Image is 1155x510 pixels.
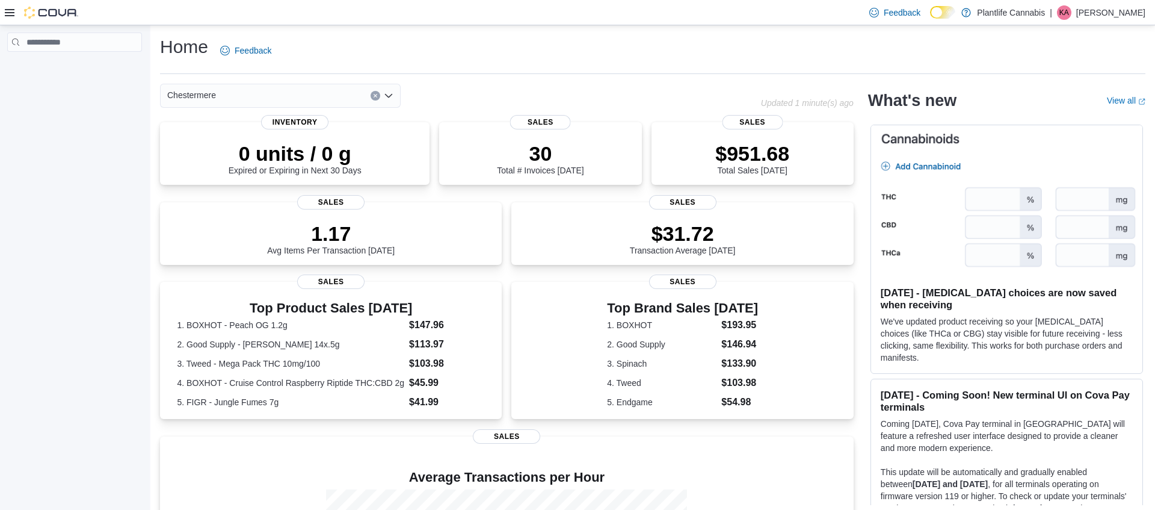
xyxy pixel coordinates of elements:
dt: 3. Spinach [607,358,716,370]
span: Chestermere [167,88,216,102]
strong: [DATE] and [DATE] [913,479,988,489]
span: Sales [473,429,540,444]
div: Expired or Expiring in Next 30 Days [229,141,362,175]
div: Kieran Alvas [1057,5,1071,20]
span: Feedback [884,7,920,19]
span: Sales [649,195,716,210]
dt: 5. FIGR - Jungle Fumes 7g [177,396,404,408]
span: Sales [722,115,783,129]
img: Cova [24,7,78,19]
div: Transaction Average [DATE] [630,222,736,255]
button: Clear input [371,91,380,101]
dd: $103.98 [721,376,758,390]
svg: External link [1138,98,1145,105]
dd: $54.98 [721,395,758,409]
dd: $133.90 [721,356,758,371]
p: $951.68 [715,141,789,166]
dt: 3. Tweed - Mega Pack THC 10mg/100 [177,358,404,370]
p: Plantlife Cannabis [977,5,1045,20]
a: Feedback [864,1,925,25]
p: We've updated product receiving so your [MEDICAL_DATA] choices (like THCa or CBG) stay visible fo... [881,316,1133,364]
p: 1.17 [267,222,395,246]
p: Coming [DATE], Cova Pay terminal in [GEOGRAPHIC_DATA] will feature a refreshed user interface des... [881,418,1133,454]
p: [PERSON_NAME] [1076,5,1145,20]
dd: $45.99 [409,376,485,390]
span: Feedback [235,45,271,57]
dt: 1. BOXHOT - Peach OG 1.2g [177,319,404,331]
h2: What's new [868,91,956,110]
a: Feedback [215,39,276,63]
h4: Average Transactions per Hour [170,470,844,485]
p: | [1050,5,1052,20]
input: Dark Mode [930,6,955,19]
h3: Top Product Sales [DATE] [177,301,484,316]
dd: $103.98 [409,356,485,371]
div: Total Sales [DATE] [715,141,789,175]
dt: 5. Endgame [607,396,716,408]
dd: $146.94 [721,337,758,352]
p: $31.72 [630,222,736,246]
dd: $193.95 [721,318,758,332]
button: Open list of options [384,91,393,101]
div: Avg Items Per Transaction [DATE] [267,222,395,255]
dd: $113.97 [409,337,485,352]
dt: 2. Good Supply - [PERSON_NAME] 14x.5g [177,338,404,350]
p: 0 units / 0 g [229,141,362,166]
a: View allExternal link [1107,96,1145,105]
span: KA [1059,5,1069,20]
dt: 2. Good Supply [607,338,716,350]
span: Sales [510,115,571,129]
dt: 4. BOXHOT - Cruise Control Raspberry Riptide THC:CBD 2g [177,377,404,389]
span: Sales [297,275,365,289]
nav: Complex example [7,54,142,83]
dd: $147.96 [409,318,485,332]
dt: 1. BOXHOT [607,319,716,331]
h1: Home [160,35,208,59]
h3: Top Brand Sales [DATE] [607,301,758,316]
span: Inventory [261,115,328,129]
div: Total # Invoices [DATE] [497,141,584,175]
dd: $41.99 [409,395,485,409]
span: Sales [649,275,716,289]
dt: 4. Tweed [607,377,716,389]
p: Updated 1 minute(s) ago [761,98,854,108]
p: 30 [497,141,584,166]
h3: [DATE] - [MEDICAL_DATA] choices are now saved when receiving [881,287,1133,311]
h3: [DATE] - Coming Soon! New terminal UI on Cova Pay terminals [881,389,1133,413]
span: Sales [297,195,365,210]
